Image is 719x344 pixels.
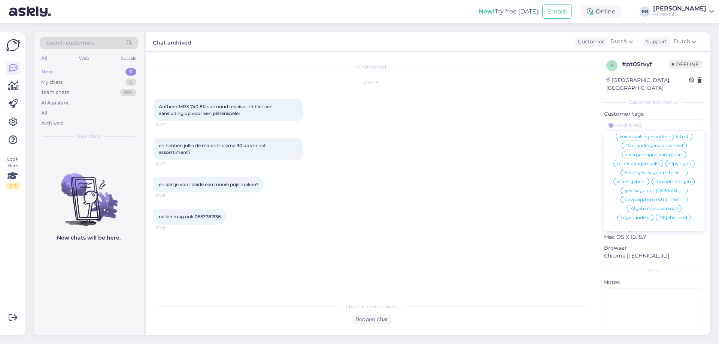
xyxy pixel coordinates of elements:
div: 0 [125,79,136,86]
label: Chat archived [153,37,191,47]
div: [DATE] [154,79,590,86]
div: Chat started [154,64,590,70]
div: 0 [125,68,136,76]
div: All [41,109,48,117]
span: nellen mag ook 0653781936 [159,214,221,219]
div: [GEOGRAPHIC_DATA], [GEOGRAPHIC_DATA] [606,76,689,92]
div: Online [581,5,622,18]
span: Klant gebeld [617,179,646,184]
div: # pt05rvyf [622,60,669,69]
span: Opvolgen [669,161,691,166]
span: Chat has been archived [346,303,398,310]
span: Gevraagd om extra info/ opvolging [624,197,684,202]
div: 99+ [120,89,136,96]
div: Extra [604,267,704,274]
div: AI Assistant [41,99,69,107]
span: 21:08 [156,193,184,198]
span: Afgehandeld via mail [631,206,678,211]
p: Notes [604,278,704,286]
span: 21:08 [156,225,184,231]
div: Reopen chat [352,314,391,325]
input: Add a tag [604,119,704,131]
span: Anthem MRX 740 8K surround receiver zit hier een aansluiting op voor een platenspeler [159,104,274,116]
span: |Goiedemorgen [655,179,691,184]
span: 21:07 [156,161,184,166]
div: Look Here [6,156,19,189]
div: My chats [41,79,63,86]
div: New [41,68,53,76]
p: Customer tags [604,110,704,118]
div: HOBO hifi [653,12,706,18]
span: Dutch [610,37,627,46]
span: Order aangemaakt [617,161,659,166]
span: Overgedragen aan winkel [625,143,683,148]
p: New chats will be here. [57,234,121,242]
div: Customer [575,38,604,46]
div: Socials [119,54,138,63]
span: overgedragen aan winkel [626,152,683,157]
span: Offline [669,60,702,69]
div: Support [643,38,667,46]
a: [PERSON_NAME]HOBO hifi [653,6,715,18]
span: Klant gevraagd om telefoonnummer [624,170,684,175]
span: test [680,134,689,139]
span: en hebben jullie de marantz ciema 30 ook in het assorrtiment? [159,143,267,155]
span: en kan je voor beide een mooie prijs maken? [159,182,258,187]
span: p [610,63,614,68]
b: New! [479,8,495,15]
span: Afgehandeld [621,215,650,220]
img: No chats [34,160,144,227]
span: Voicemail ingesporken [619,134,670,139]
div: 2 / 3 [6,183,19,189]
div: All [40,54,48,63]
img: Askly Logo [6,38,20,52]
p: Mac OS X 10.15.7 [604,233,704,241]
div: Team chats [41,89,69,96]
div: EB [640,6,650,17]
div: Web [78,54,91,63]
span: Search customers [46,39,94,47]
span: 21:07 [156,122,184,127]
div: Archived [41,120,63,127]
div: Try free [DATE]: [479,7,539,16]
div: Customer information [604,99,704,106]
span: Afgehanded [659,215,687,220]
p: Chrome [TECHNICAL_ID] [604,252,704,260]
button: Emails [542,4,572,19]
span: gevraagd om [DOMAIN_NAME]. [624,188,684,193]
span: Dutch [674,37,690,46]
div: [PERSON_NAME] [653,6,706,12]
span: New chats [77,133,101,140]
p: Browser [604,244,704,252]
